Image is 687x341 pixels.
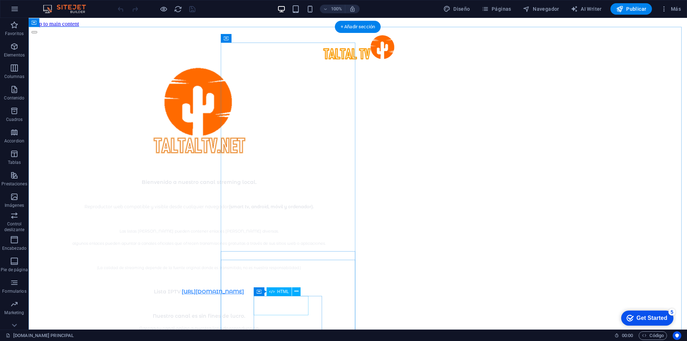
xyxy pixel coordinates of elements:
button: reload [174,5,182,13]
span: HTML [277,289,289,294]
p: Elementos [4,52,25,58]
p: Prestaciones [1,181,27,187]
span: 00 00 [622,331,633,340]
h6: 100% [331,5,342,13]
button: Páginas [479,3,514,15]
span: Más [661,5,681,13]
button: Código [639,331,667,340]
i: Volver a cargar página [174,5,182,13]
button: Usercentrics [673,331,681,340]
span: : [627,333,628,338]
p: Marketing [4,310,24,316]
a: Skip to main content [3,3,50,9]
p: Cuadros [6,117,23,122]
button: Publicar [610,3,652,15]
p: Encabezado [2,245,26,251]
p: Imágenes [5,203,24,208]
button: Navegador [520,3,562,15]
button: Más [658,3,684,15]
p: Contenido [4,95,24,101]
p: Tablas [8,160,21,165]
h6: Tiempo de la sesión [614,331,633,340]
p: Formularios [2,288,26,294]
img: Editor Logo [41,5,95,13]
button: Diseño [440,3,473,15]
a: Haz clic para cancelar la selección y doble clic para abrir páginas [6,331,74,340]
p: Columnas [4,74,25,79]
span: Código [642,331,664,340]
span: Publicar [616,5,647,13]
div: Get Started 5 items remaining, 0% complete [6,4,58,19]
button: AI Writer [568,3,605,15]
button: 100% [320,5,345,13]
div: 5 [53,1,60,9]
button: Haz clic para salir del modo de previsualización y seguir editando [159,5,168,13]
div: Diseño (Ctrl+Alt+Y) [440,3,473,15]
div: + Añadir sección [335,21,381,33]
span: Navegador [523,5,559,13]
i: Al redimensionar, ajustar el nivel de zoom automáticamente para ajustarse al dispositivo elegido. [349,6,356,12]
p: Pie de página [1,267,28,273]
div: Get Started [21,8,52,14]
p: Accordion [4,138,24,144]
p: Favoritos [5,31,24,36]
span: Páginas [482,5,511,13]
span: AI Writer [571,5,602,13]
span: Diseño [443,5,470,13]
